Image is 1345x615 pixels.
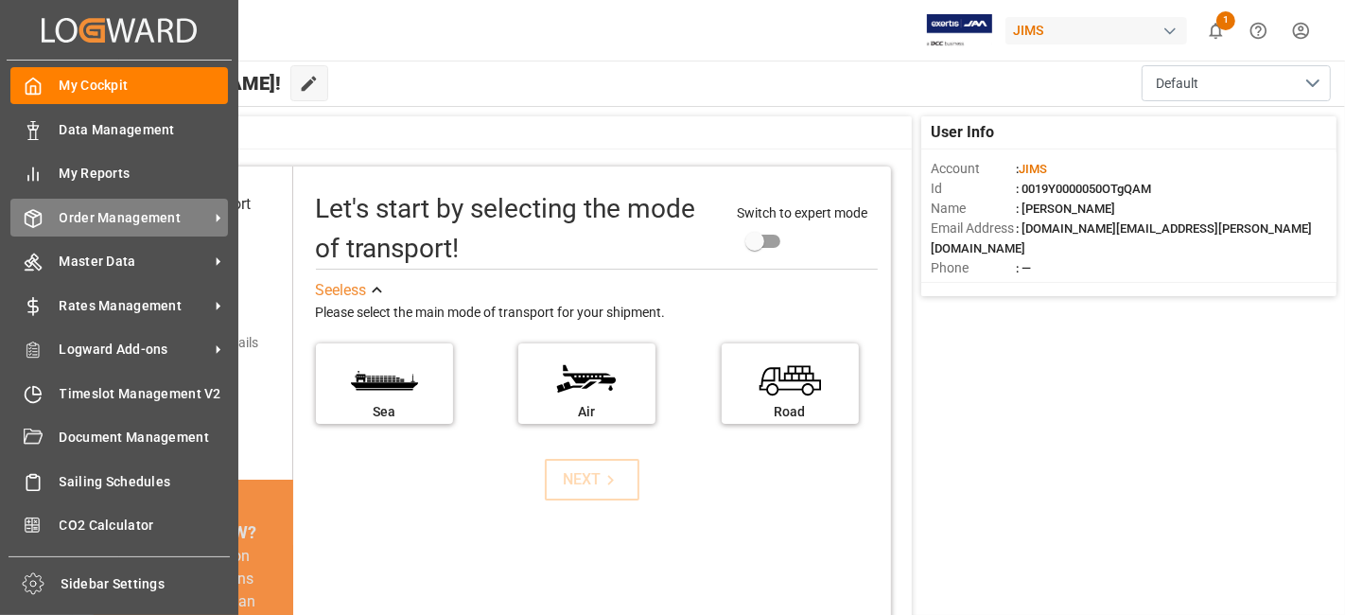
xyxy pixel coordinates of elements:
span: : Shipper [1016,281,1063,295]
span: : 0019Y0000050OTgQAM [1016,182,1151,196]
a: Sailing Schedules [10,463,228,500]
span: Order Management [60,208,209,228]
div: Sea [325,402,444,422]
span: My Cockpit [60,76,229,96]
span: Document Management [60,428,229,448]
span: Timeslot Management V2 [60,384,229,404]
button: show 1 new notifications [1195,9,1237,52]
span: : [DOMAIN_NAME][EMAIL_ADDRESS][PERSON_NAME][DOMAIN_NAME] [931,221,1312,255]
div: Add shipping details [140,333,258,353]
span: Logward Add-ons [60,340,209,360]
a: CO2 Calculator [10,507,228,544]
button: Help Center [1237,9,1280,52]
div: Please select the main mode of transport for your shipment. [316,302,878,325]
div: NEXT [563,468,620,491]
img: Exertis%20JAM%20-%20Email%20Logo.jpg_1722504956.jpg [927,14,992,47]
span: Account [931,159,1016,179]
span: My Reports [60,164,229,184]
div: Road [731,402,849,422]
div: Air [528,402,646,422]
div: See less [316,279,367,302]
a: My Cockpit [10,67,228,104]
span: Name [931,199,1016,219]
a: Document Management [10,419,228,456]
div: Let's start by selecting the mode of transport! [316,189,718,269]
button: open menu [1142,65,1331,101]
span: CO2 Calculator [60,516,229,536]
span: Account Type [931,278,1016,298]
button: JIMS [1005,12,1195,48]
span: Email Address [931,219,1016,238]
a: Tracking Shipment [10,551,228,588]
span: : [PERSON_NAME] [1016,202,1115,216]
a: Data Management [10,111,228,148]
span: Sidebar Settings [61,574,231,594]
button: NEXT [545,459,639,501]
span: : — [1016,261,1031,275]
span: Id [931,179,1016,199]
span: : [1016,162,1047,176]
span: Switch to expert mode [737,205,867,220]
span: Hello [PERSON_NAME]! [78,65,281,101]
span: Phone [931,258,1016,278]
span: Master Data [60,252,209,272]
span: Default [1156,74,1198,94]
span: 1 [1216,11,1235,30]
a: My Reports [10,155,228,192]
span: Rates Management [60,296,209,316]
span: JIMS [1019,162,1047,176]
a: Timeslot Management V2 [10,375,228,412]
span: Data Management [60,120,229,140]
span: Sailing Schedules [60,472,229,492]
span: User Info [931,121,994,144]
div: JIMS [1005,17,1187,44]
